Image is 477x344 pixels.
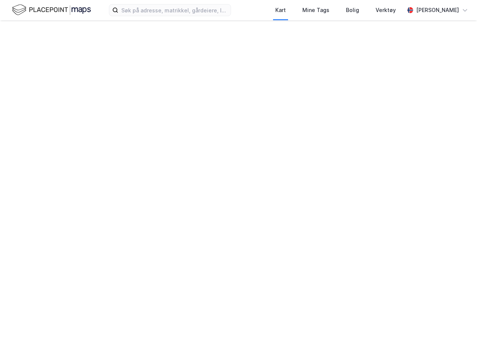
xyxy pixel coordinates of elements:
[302,6,329,15] div: Mine Tags
[275,6,286,15] div: Kart
[346,6,359,15] div: Bolig
[439,308,477,344] div: Kontrollprogram for chat
[118,5,231,16] input: Søk på adresse, matrikkel, gårdeiere, leietakere eller personer
[416,6,459,15] div: [PERSON_NAME]
[12,3,91,17] img: logo.f888ab2527a4732fd821a326f86c7f29.svg
[376,6,396,15] div: Verktøy
[439,308,477,344] iframe: Chat Widget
